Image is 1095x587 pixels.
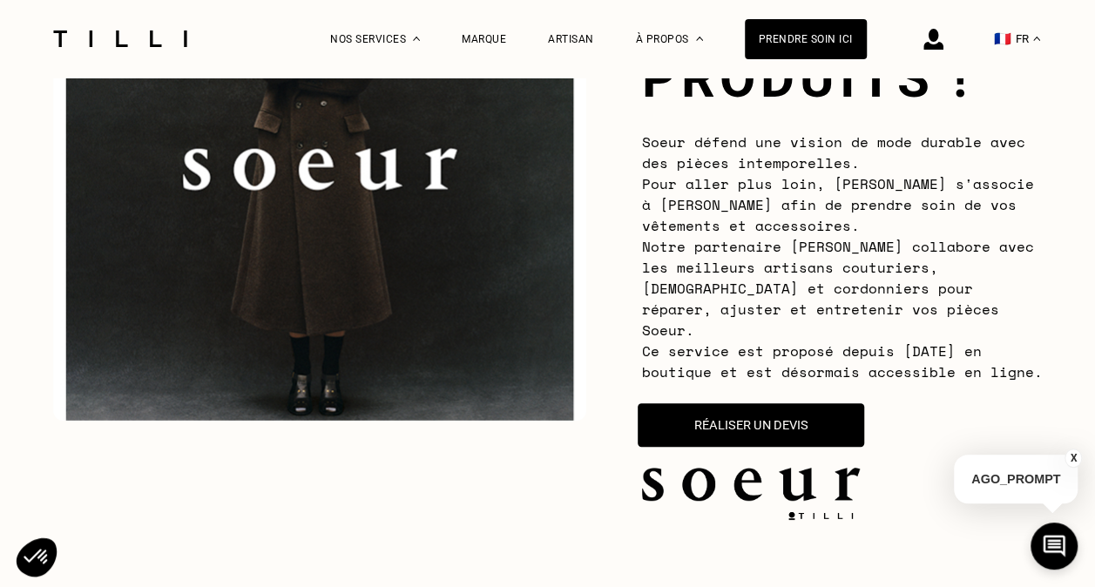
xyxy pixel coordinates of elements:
button: Réaliser un devis [638,403,864,447]
img: logo Tilli [781,511,860,520]
img: menu déroulant [1033,37,1040,41]
img: soeur.logo.png [642,468,860,501]
img: Menu déroulant à propos [696,37,703,41]
img: Menu déroulant [413,37,420,41]
p: AGO_PROMPT [954,455,1078,503]
a: Marque [462,33,506,45]
a: Artisan [548,33,594,45]
a: Prendre soin ici [745,19,867,59]
button: X [1065,449,1082,468]
span: 🇫🇷 [994,30,1011,47]
img: icône connexion [923,29,943,50]
img: Logo du service de couturière Tilli [47,30,193,47]
span: Soeur défend une vision de mode durable avec des pièces intemporelles. Pour aller plus loin, [PER... [642,132,1043,382]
